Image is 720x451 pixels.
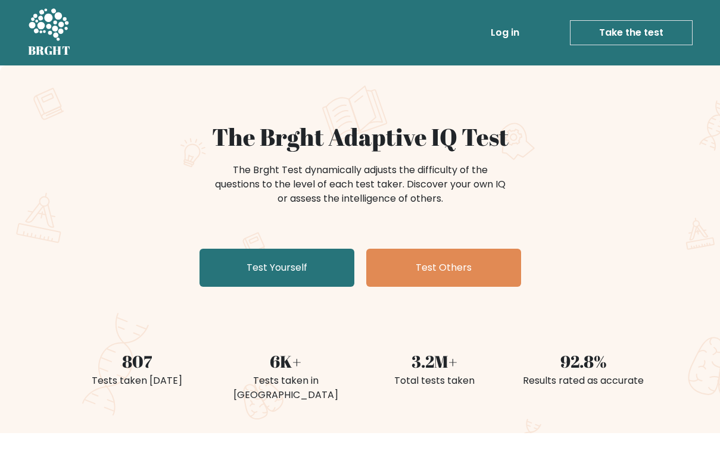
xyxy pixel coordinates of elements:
a: Test Yourself [200,249,354,287]
div: The Brght Test dynamically adjusts the difficulty of the questions to the level of each test take... [211,163,509,206]
div: 92.8% [516,349,651,374]
a: Take the test [570,20,693,45]
div: Tests taken in [GEOGRAPHIC_DATA] [219,374,353,402]
h5: BRGHT [28,43,71,58]
div: Results rated as accurate [516,374,651,388]
a: Test Others [366,249,521,287]
a: BRGHT [28,5,71,61]
div: 807 [70,349,204,374]
a: Log in [486,21,524,45]
div: 3.2M+ [367,349,502,374]
div: Total tests taken [367,374,502,388]
div: 6K+ [219,349,353,374]
h1: The Brght Adaptive IQ Test [70,123,651,151]
div: Tests taken [DATE] [70,374,204,388]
